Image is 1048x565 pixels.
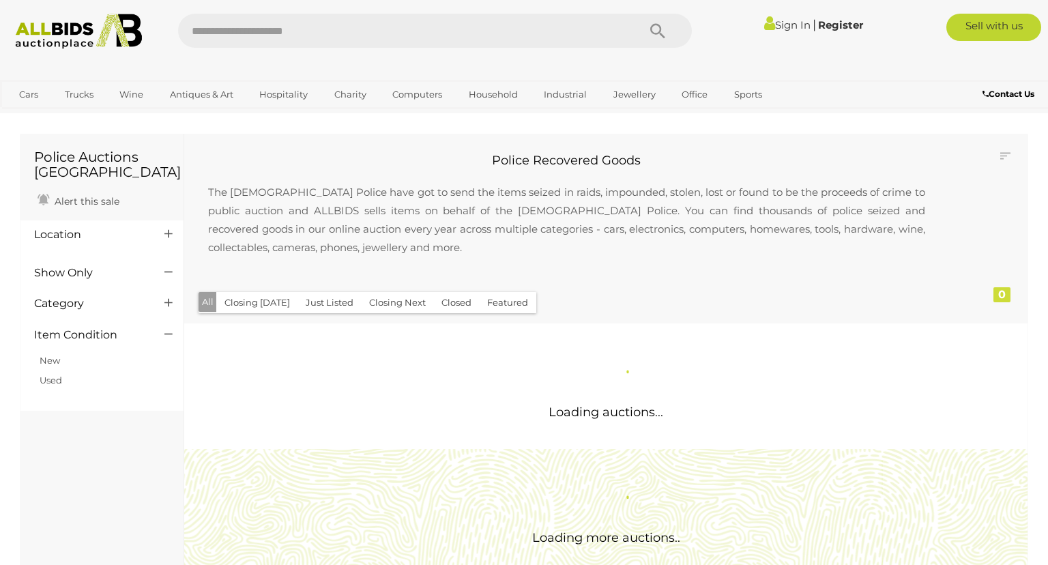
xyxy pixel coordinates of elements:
button: Search [624,14,692,48]
span: Loading auctions... [549,405,663,420]
button: Closing [DATE] [216,292,298,313]
button: All [199,292,217,312]
a: Industrial [535,83,596,106]
img: Allbids.com.au [8,14,150,49]
span: Alert this sale [51,195,119,207]
button: Closed [433,292,480,313]
button: Just Listed [297,292,362,313]
span: | [813,17,816,32]
h4: Category [34,298,144,310]
span: Loading more auctions.. [532,530,680,545]
button: Featured [479,292,536,313]
a: Cars [10,83,47,106]
a: Antiques & Art [161,83,242,106]
h4: Item Condition [34,329,144,341]
a: Office [673,83,716,106]
p: The [DEMOGRAPHIC_DATA] Police have got to send the items seized in raids, impounded, stolen, lost... [194,169,939,270]
a: Sports [725,83,771,106]
a: Trucks [56,83,102,106]
a: Computers [383,83,451,106]
a: Sign In [764,18,811,31]
div: 0 [993,287,1010,302]
a: New [40,355,60,366]
a: Charity [325,83,375,106]
a: Household [460,83,527,106]
a: Wine [111,83,152,106]
h4: Location [34,229,144,241]
h4: Show Only [34,267,144,279]
a: Jewellery [605,83,665,106]
a: Register [818,18,863,31]
a: Alert this sale [34,190,123,210]
a: Sell with us [946,14,1041,41]
a: Contact Us [982,87,1038,102]
h1: Police Auctions [GEOGRAPHIC_DATA] [34,149,170,179]
a: Hospitality [250,83,317,106]
button: Closing Next [361,292,434,313]
a: [GEOGRAPHIC_DATA] [10,106,125,129]
b: Contact Us [982,89,1034,99]
a: Used [40,375,62,386]
h2: Police Recovered Goods [194,154,939,168]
